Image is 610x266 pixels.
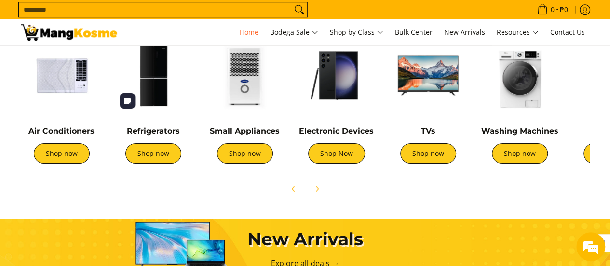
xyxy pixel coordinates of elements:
[550,28,585,37] span: Contact Us
[296,34,378,116] img: Electronic Devices
[235,19,263,45] a: Home
[558,6,569,13] span: ₱0
[492,143,548,164] a: Shop now
[421,126,435,136] a: TVs
[306,178,327,199] button: Next
[204,34,286,116] img: Small Appliances
[265,19,323,45] a: Bodega Sale
[395,28,433,37] span: Bulk Center
[481,126,558,136] a: Washing Machines
[292,2,307,17] button: Search
[390,19,437,45] a: Bulk Center
[444,28,485,37] span: New Arrivals
[492,19,543,45] a: Resources
[125,143,181,164] a: Shop now
[400,143,456,164] a: Shop now
[28,126,95,136] a: Air Conditioners
[534,4,571,15] span: •
[21,34,103,116] img: Air Conditioners
[210,126,280,136] a: Small Appliances
[387,34,469,116] img: TVs
[283,178,304,199] button: Previous
[497,27,539,39] span: Resources
[112,34,194,116] img: Refrigerators
[545,19,590,45] a: Contact Us
[479,34,561,116] img: Washing Machines
[21,24,117,41] img: Mang Kosme: Your Home Appliances Warehouse Sale Partner!
[270,27,318,39] span: Bodega Sale
[299,126,374,136] a: Electronic Devices
[127,19,590,45] nav: Main Menu
[330,27,383,39] span: Shop by Class
[127,126,180,136] a: Refrigerators
[34,143,90,164] a: Shop now
[217,143,273,164] a: Shop now
[308,143,365,164] a: Shop Now
[439,19,490,45] a: New Arrivals
[240,28,258,37] span: Home
[549,6,556,13] span: 0
[325,19,388,45] a: Shop by Class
